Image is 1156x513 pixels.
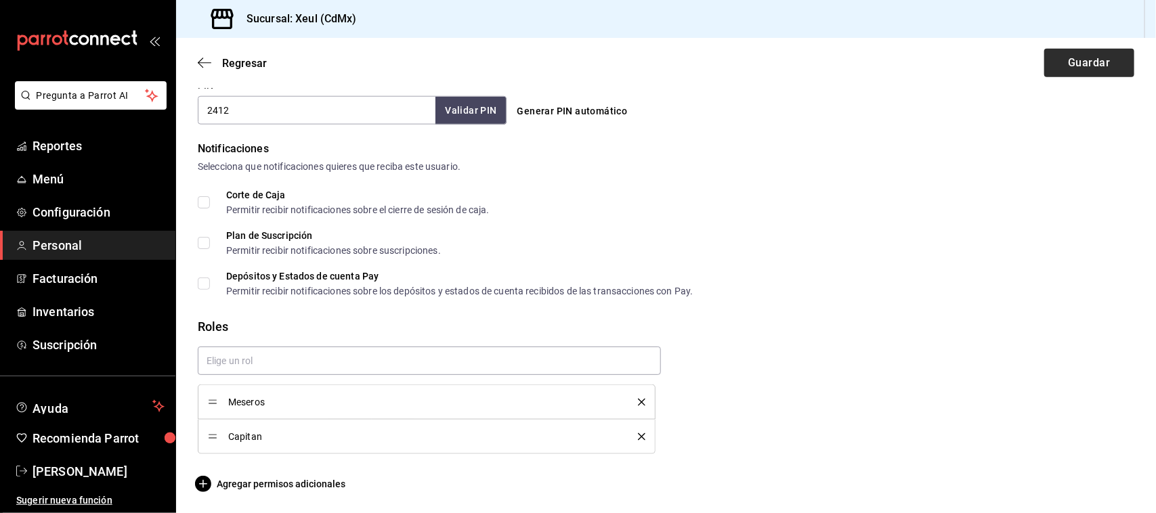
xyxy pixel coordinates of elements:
span: Personal [33,236,165,254]
div: Plan de Suscripción [226,231,441,240]
button: Guardar [1044,49,1134,77]
button: Agregar permisos adicionales [198,476,345,492]
button: Regresar [198,57,267,70]
span: Configuración [33,203,165,221]
span: Menú [33,170,165,188]
span: Regresar [222,57,267,70]
div: Permitir recibir notificaciones sobre los depósitos y estados de cuenta recibidos de las transacc... [226,286,693,296]
span: Facturación [33,269,165,288]
span: Ayuda [33,398,147,414]
button: Generar PIN automático [512,99,633,124]
span: Inventarios [33,303,165,321]
div: Depósitos y Estados de cuenta Pay [226,271,693,281]
div: Corte de Caja [226,190,490,200]
div: Roles [198,317,1134,336]
span: Pregunta a Parrot AI [37,89,146,103]
div: Selecciona que notificaciones quieres que reciba este usuario. [198,160,1134,174]
button: Pregunta a Parrot AI [15,81,167,110]
span: Meseros [228,397,618,407]
span: Reportes [33,137,165,155]
a: Pregunta a Parrot AI [9,98,167,112]
span: Sugerir nueva función [16,493,165,508]
div: Notificaciones [198,141,1134,157]
input: 3 a 6 dígitos [198,96,435,125]
button: delete [628,399,645,406]
span: Recomienda Parrot [33,429,165,447]
h3: Sucursal: Xeul (CdMx) [236,11,357,27]
button: open_drawer_menu [149,35,160,46]
span: Capitan [228,432,618,441]
div: Permitir recibir notificaciones sobre el cierre de sesión de caja. [226,205,490,215]
span: Suscripción [33,336,165,354]
input: Elige un rol [198,347,661,375]
button: Validar PIN [435,97,506,125]
button: delete [628,433,645,441]
label: PIN [198,81,213,91]
span: [PERSON_NAME] [33,462,165,481]
div: Permitir recibir notificaciones sobre suscripciones. [226,246,441,255]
